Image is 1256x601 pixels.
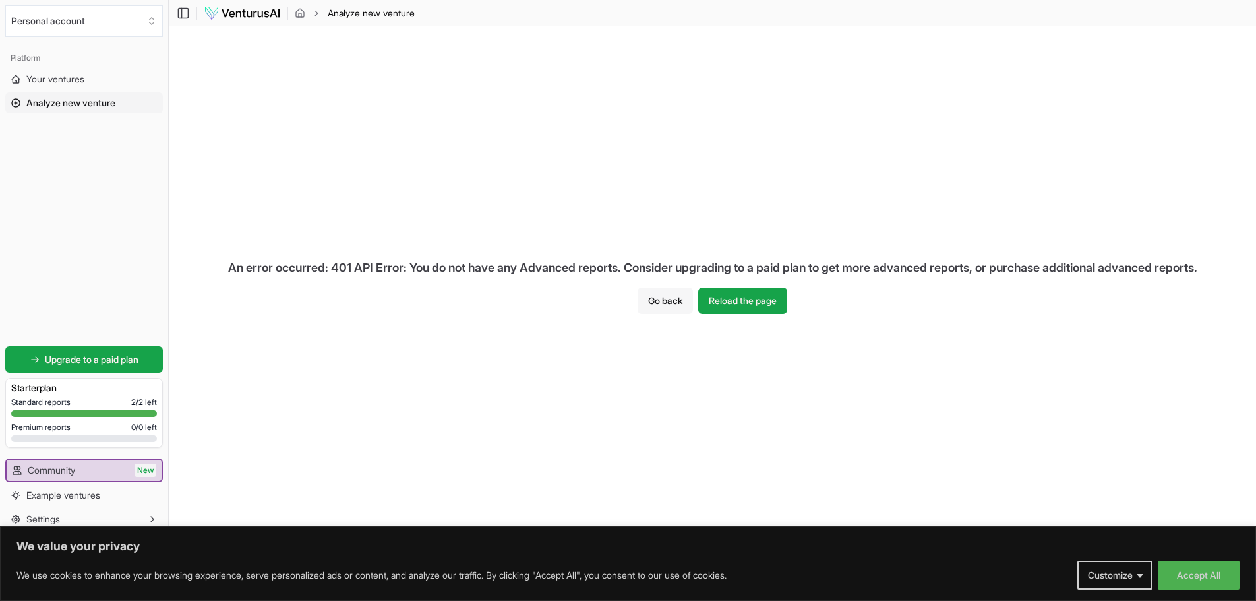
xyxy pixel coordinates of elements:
[26,96,115,110] span: Analyze new venture
[204,5,281,21] img: logo
[16,567,727,583] p: We use cookies to enhance your browsing experience, serve personalized ads or content, and analyz...
[131,397,157,408] span: 2 / 2 left
[16,538,1240,554] p: We value your privacy
[7,460,162,481] a: CommunityNew
[135,464,156,477] span: New
[5,92,163,113] a: Analyze new venture
[5,346,163,373] a: Upgrade to a paid plan
[218,248,1208,288] div: An error occurred: 401 API Error: You do not have any Advanced reports. Consider upgrading to a p...
[131,422,157,433] span: 0 / 0 left
[328,7,415,20] span: Analyze new venture
[26,73,84,86] span: Your ventures
[5,47,163,69] div: Platform
[295,7,415,20] nav: breadcrumb
[26,513,60,526] span: Settings
[11,397,71,408] span: Standard reports
[26,489,100,502] span: Example ventures
[5,509,163,530] button: Settings
[638,288,693,314] button: Go back
[1158,561,1240,590] button: Accept All
[45,353,138,366] span: Upgrade to a paid plan
[5,69,163,90] a: Your ventures
[11,422,71,433] span: Premium reports
[28,464,75,477] span: Community
[1077,561,1152,590] button: Customize
[5,485,163,506] a: Example ventures
[11,381,157,395] h3: Starter plan
[698,288,787,314] button: Reload the page
[5,5,163,37] button: Select an organization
